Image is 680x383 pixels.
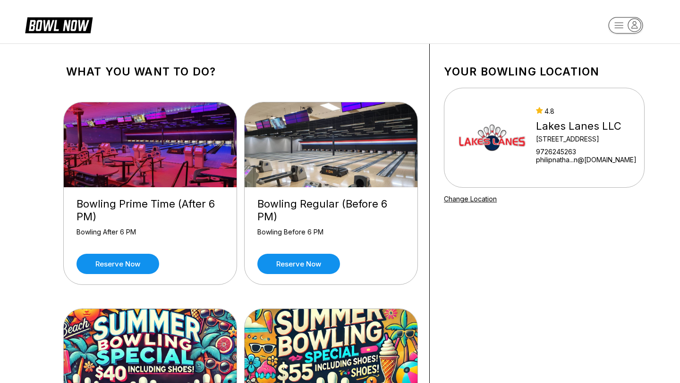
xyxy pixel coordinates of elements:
[536,107,637,115] div: 4.8
[536,156,637,164] a: philipnatha...n@[DOMAIN_NAME]
[457,102,527,173] img: Lakes Lanes LLC
[257,254,340,274] a: Reserve now
[257,198,405,223] div: Bowling Regular (Before 6 PM)
[76,198,224,223] div: Bowling Prime Time (After 6 PM)
[536,135,637,143] div: [STREET_ADDRESS]
[444,195,497,203] a: Change Location
[444,65,645,78] h1: Your bowling location
[257,228,405,244] div: Bowling Before 6 PM
[64,102,238,187] img: Bowling Prime Time (After 6 PM)
[536,120,637,133] div: Lakes Lanes LLC
[245,102,418,187] img: Bowling Regular (Before 6 PM)
[76,228,224,244] div: Bowling After 6 PM
[66,65,415,78] h1: What you want to do?
[536,148,637,156] div: 9726245263
[76,254,159,274] a: Reserve now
